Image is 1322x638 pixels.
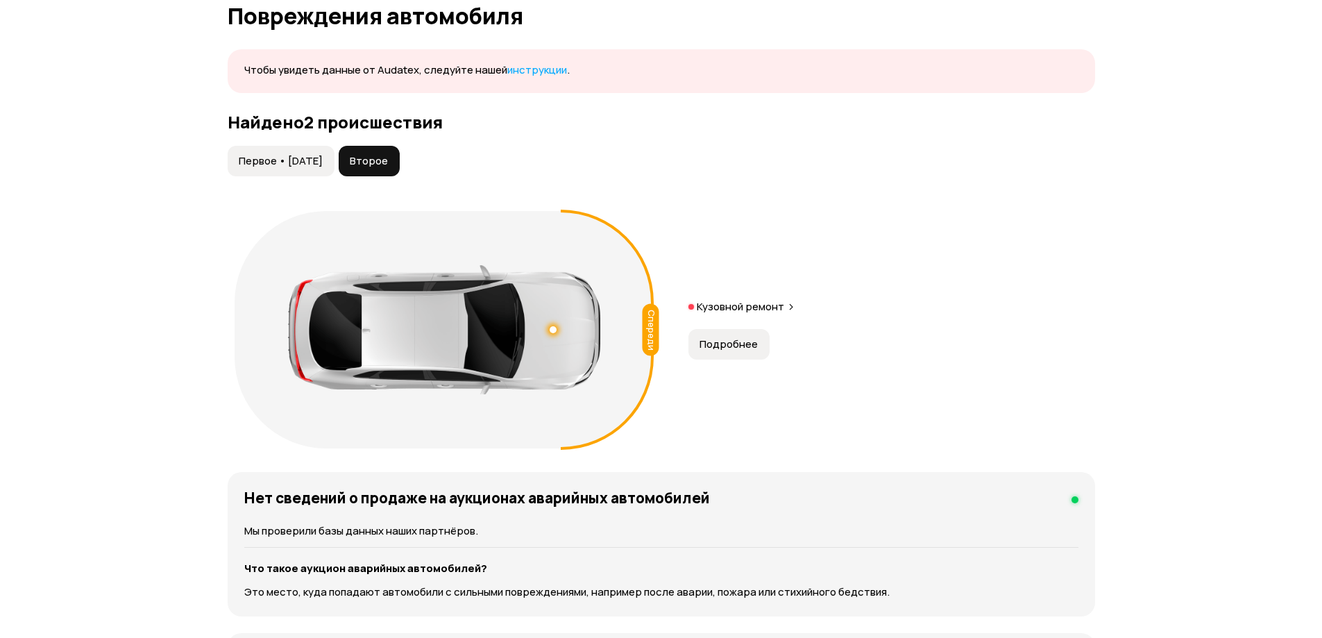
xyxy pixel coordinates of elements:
h1: Повреждения автомобиля [228,3,1095,28]
button: Подробнее [688,329,770,360]
p: Это место, куда попадают автомобили с сильными повреждениями, например после аварии, пожара или с... [244,585,1078,600]
p: Мы проверили базы данных наших партнёров. [244,523,1078,539]
p: Кузовной ремонт [697,300,784,314]
span: Второе [350,154,388,168]
div: Спереди [642,303,659,355]
a: инструкции [507,63,567,78]
strong: Что такое аукцион аварийных автомобилей? [244,561,487,576]
h4: Нет сведений о продаже на аукционах аварийных автомобилей [244,489,710,507]
button: Первое • [DATE] [228,146,334,176]
span: Первое • [DATE] [239,154,323,168]
button: Второе [339,146,400,176]
span: Подробнее [700,337,758,351]
h3: Найдено 2 происшествия [228,112,1095,132]
p: Чтобы увидеть данные от Audatex, следуйте нашей . [244,63,1078,78]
